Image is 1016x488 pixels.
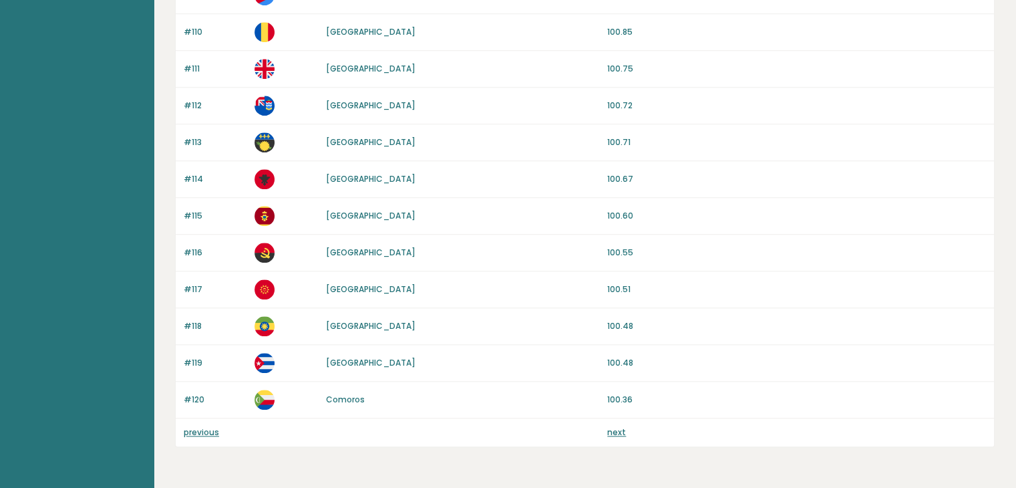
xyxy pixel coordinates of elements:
[255,22,275,42] img: ro.svg
[184,283,246,295] p: #117
[326,100,415,111] a: [GEOGRAPHIC_DATA]
[326,357,415,368] a: [GEOGRAPHIC_DATA]
[326,63,415,74] a: [GEOGRAPHIC_DATA]
[326,283,415,295] a: [GEOGRAPHIC_DATA]
[184,320,246,332] p: #118
[607,173,986,185] p: 100.67
[184,426,219,438] a: previous
[255,132,275,152] img: gp.svg
[607,394,986,406] p: 100.36
[184,247,246,259] p: #116
[184,26,246,38] p: #110
[607,63,986,75] p: 100.75
[184,210,246,222] p: #115
[255,243,275,263] img: ao.svg
[607,136,986,148] p: 100.71
[184,173,246,185] p: #114
[326,173,415,185] a: [GEOGRAPHIC_DATA]
[607,26,986,38] p: 100.85
[184,136,246,148] p: #113
[326,136,415,148] a: [GEOGRAPHIC_DATA]
[184,394,246,406] p: #120
[607,100,986,112] p: 100.72
[607,210,986,222] p: 100.60
[607,357,986,369] p: 100.48
[184,357,246,369] p: #119
[255,96,275,116] img: ky.svg
[255,279,275,299] img: kg.svg
[184,100,246,112] p: #112
[326,320,415,332] a: [GEOGRAPHIC_DATA]
[255,353,275,373] img: cu.svg
[184,63,246,75] p: #111
[607,320,986,332] p: 100.48
[607,247,986,259] p: 100.55
[326,247,415,258] a: [GEOGRAPHIC_DATA]
[326,210,415,221] a: [GEOGRAPHIC_DATA]
[255,59,275,79] img: gb.svg
[255,316,275,336] img: et.svg
[607,426,626,438] a: next
[255,169,275,189] img: al.svg
[607,283,986,295] p: 100.51
[255,390,275,410] img: km.svg
[326,26,415,37] a: [GEOGRAPHIC_DATA]
[326,394,365,405] a: Comoros
[255,206,275,226] img: me.svg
